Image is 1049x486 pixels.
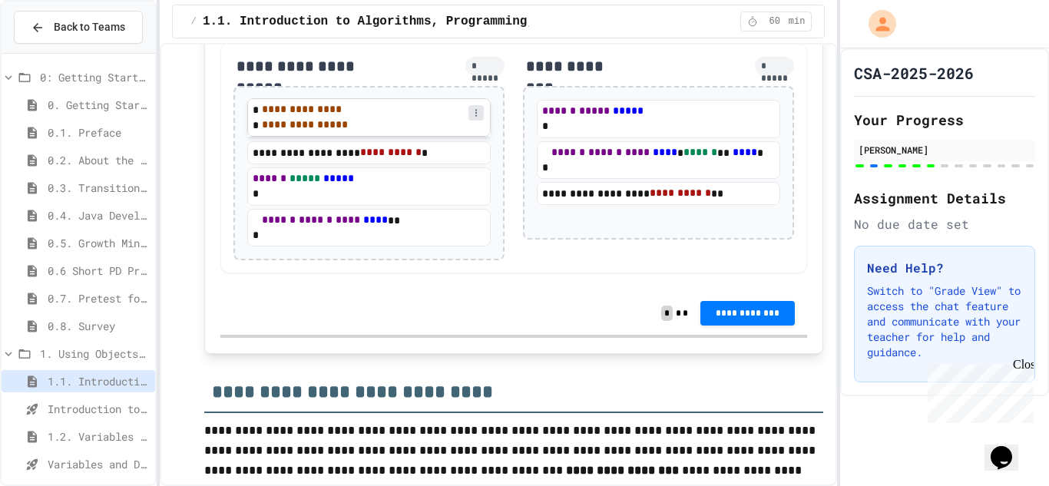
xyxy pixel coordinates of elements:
span: 0. Getting Started [48,97,149,113]
iframe: chat widget [922,358,1034,423]
h2: Your Progress [854,109,1035,131]
span: / [191,15,197,28]
h1: CSA-2025-2026 [854,62,974,84]
span: 0.6 Short PD Pretest [48,263,149,279]
span: Back to Teams [54,19,125,35]
span: 1. Using Objects and Methods [40,345,149,362]
span: 0.7. Pretest for the AP CSA Exam [48,290,149,306]
iframe: chat widget [984,425,1034,471]
span: 1.1. Introduction to Algorithms, Programming, and Compilers [48,373,149,389]
p: Switch to "Grade View" to access the chat feature and communicate with your teacher for help and ... [867,283,1022,360]
span: Variables and Data Types - Quiz [48,456,149,472]
span: 0.4. Java Development Environments [48,207,149,223]
button: Back to Teams [14,11,143,44]
div: [PERSON_NAME] [859,143,1031,157]
span: 0.3. Transitioning from AP CSP to AP CSA [48,180,149,196]
span: min [789,15,806,28]
span: 1.1. Introduction to Algorithms, Programming, and Compilers [203,12,638,31]
span: 60 [763,15,787,28]
span: 0.1. Preface [48,124,149,141]
h3: Need Help? [867,259,1022,277]
h2: Assignment Details [854,187,1035,209]
span: 0.5. Growth Mindset and Pair Programming [48,235,149,251]
span: 1.2. Variables and Data Types [48,428,149,445]
span: 0: Getting Started [40,69,149,85]
div: Chat with us now!Close [6,6,106,98]
div: My Account [852,6,900,41]
span: 0.8. Survey [48,318,149,334]
div: No due date set [854,215,1035,233]
span: Introduction to Algorithms, Programming, and Compilers [48,401,149,417]
span: 0.2. About the AP CSA Exam [48,152,149,168]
